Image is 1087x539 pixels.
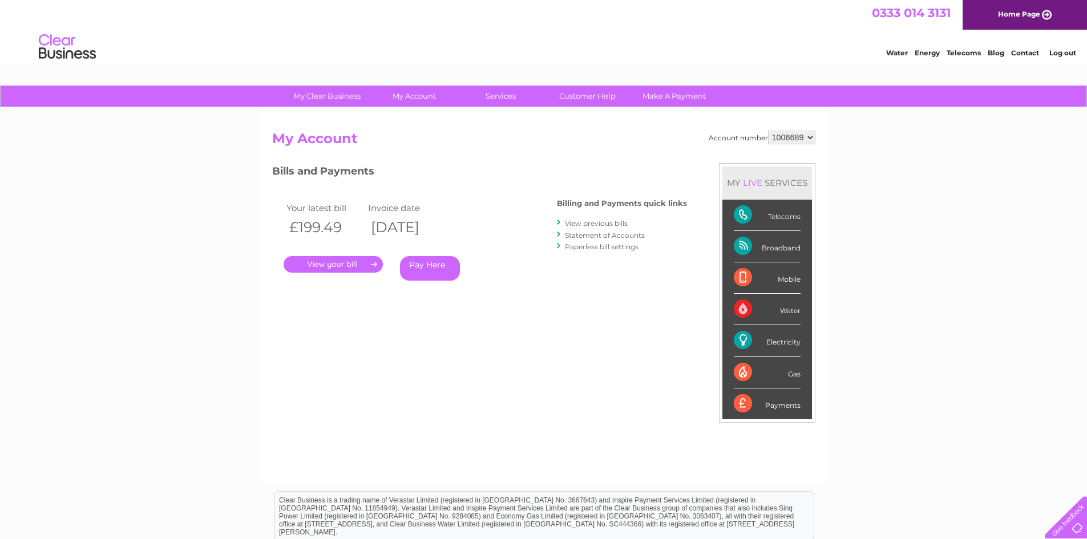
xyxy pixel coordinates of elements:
[400,256,460,281] a: Pay Here
[734,262,801,294] div: Mobile
[734,357,801,388] div: Gas
[988,48,1004,57] a: Blog
[565,242,639,251] a: Paperless bill settings
[284,200,366,216] td: Your latest bill
[565,219,628,228] a: View previous bills
[734,388,801,419] div: Payments
[284,256,383,273] a: .
[274,6,814,55] div: Clear Business is a trading name of Verastar Limited (registered in [GEOGRAPHIC_DATA] No. 3667643...
[272,163,687,183] h3: Bills and Payments
[367,86,461,107] a: My Account
[284,216,366,239] th: £199.49
[886,48,908,57] a: Water
[734,294,801,325] div: Water
[280,86,374,107] a: My Clear Business
[540,86,635,107] a: Customer Help
[627,86,721,107] a: Make A Payment
[565,231,645,240] a: Statement of Accounts
[1049,48,1076,57] a: Log out
[272,131,815,152] h2: My Account
[734,200,801,231] div: Telecoms
[915,48,940,57] a: Energy
[709,131,815,144] div: Account number
[454,86,548,107] a: Services
[1011,48,1039,57] a: Contact
[741,177,765,188] div: LIVE
[734,325,801,356] div: Electricity
[38,30,96,64] img: logo.png
[947,48,981,57] a: Telecoms
[365,200,447,216] td: Invoice date
[722,167,812,199] div: MY SERVICES
[734,231,801,262] div: Broadband
[557,199,687,208] h4: Billing and Payments quick links
[365,216,447,239] th: [DATE]
[872,6,951,20] a: 0333 014 3131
